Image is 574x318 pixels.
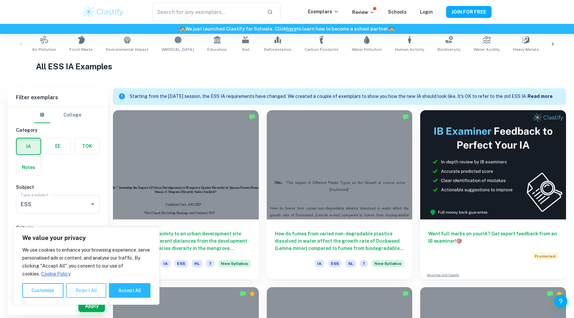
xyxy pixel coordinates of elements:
h6: Criteria [16,224,100,231]
span: New Syllabus [218,260,251,267]
h6: Want full marks on your IA ? Get expert feedback from an IB examiner! [428,230,558,245]
span: 🏫 [180,26,185,32]
input: Search for any exemplars... [152,3,262,21]
img: Thumbnail [420,110,566,219]
span: 7 [206,260,214,267]
a: Advertise with Clastify [427,273,459,278]
button: IA [17,138,41,154]
span: 🎯 [456,238,462,244]
h1: All ESS IA Examples [36,60,538,72]
div: Starting from the May 2026 session, the ESS IA requirements have changed. We created this exempla... [372,260,404,271]
span: Environmental Impact [106,46,148,52]
button: Open [88,199,97,209]
span: Biodiversity [437,46,460,52]
p: We use cookies to enhance your browsing experience, serve personalised ads or content, and analys... [22,246,150,278]
div: We value your privacy [13,227,159,305]
span: IA [161,260,170,267]
h6: How does the proximity to an urban development site measured at different distances from the deve... [121,230,251,252]
span: Human Activity [395,46,424,52]
h6: Filter exemplars [8,88,108,107]
img: Marked [547,290,553,297]
span: ESS [174,260,188,267]
a: Schools [388,9,407,15]
span: Promoted [532,253,558,260]
span: 🏫 [389,26,395,32]
button: College [63,107,81,123]
button: Apply [78,300,105,312]
img: Marked [239,290,246,297]
a: here [286,26,297,32]
p: Review [352,9,375,16]
h6: Category [16,126,100,134]
button: TOK [75,138,99,154]
button: IB [34,107,50,123]
span: Carbon Footprint [305,46,338,52]
button: Accept All [109,283,150,298]
span: Deforestation [264,46,291,52]
p: We value your privacy [22,234,150,242]
p: Exemplars [308,8,339,15]
h6: Subject [16,184,100,191]
p: Starting from the [DATE] session, the ESS IA requirements have changed. We created a couple of ex... [130,93,527,100]
span: 7 [360,260,368,267]
button: Notes [16,159,41,175]
img: Marked [402,290,409,297]
img: Marked [249,114,255,120]
div: Premium [556,290,563,297]
span: SL [345,260,356,267]
span: Air Pollution [32,46,56,52]
img: Marked [402,114,409,120]
span: New Syllabus [372,260,404,267]
span: HL [192,260,202,267]
span: Heavy Metals [513,46,539,52]
a: How do fumes from varied non-degradable plastics dissolved in water affect the growth rate of Duc... [267,110,413,279]
h6: How do fumes from varied non-degradable plastics dissolved in water affect the growth rate of Duc... [275,230,405,252]
img: Clastify logo [82,5,125,19]
button: JOIN FOR FREE [446,6,492,18]
label: Type a subject [21,192,48,198]
span: Soil [242,46,249,52]
button: Customise [22,283,63,298]
span: IA [315,260,324,267]
span: Water Acidity [474,46,500,52]
button: EE [46,138,70,154]
div: Starting from the May 2026 session, the ESS IA requirements have changed. We created this exempla... [218,260,251,271]
a: How does the proximity to an urban development site measured at different distances from the deve... [113,110,259,279]
span: [MEDICAL_DATA] [162,46,194,52]
button: Reject All [66,283,106,298]
span: Food Waste [69,46,93,52]
span: Water Pollution [352,46,382,52]
a: Login [420,9,433,15]
div: Filter type choice [34,107,81,123]
div: Premium [249,290,255,297]
b: Read more [527,94,553,99]
button: Help and Feedback [554,295,567,308]
span: Education [207,46,227,52]
span: ESS [328,260,341,267]
a: Cookie Policy [41,271,71,277]
h6: We just launched Clastify for Schools. Click to learn how to become a school partner. [1,25,573,33]
a: Want full marks on yourIA? Get expert feedback from an IB examiner!PromotedAdvertise with Clastify [420,110,566,279]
